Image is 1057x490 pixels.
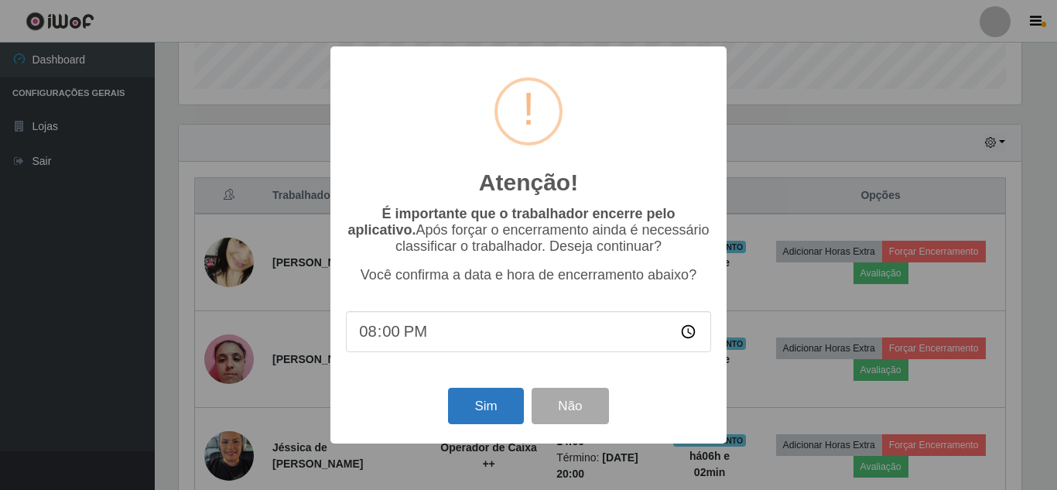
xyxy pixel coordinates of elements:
p: Após forçar o encerramento ainda é necessário classificar o trabalhador. Deseja continuar? [346,206,711,255]
b: É importante que o trabalhador encerre pelo aplicativo. [347,206,675,238]
button: Não [532,388,608,424]
p: Você confirma a data e hora de encerramento abaixo? [346,267,711,283]
button: Sim [448,388,523,424]
h2: Atenção! [479,169,578,197]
